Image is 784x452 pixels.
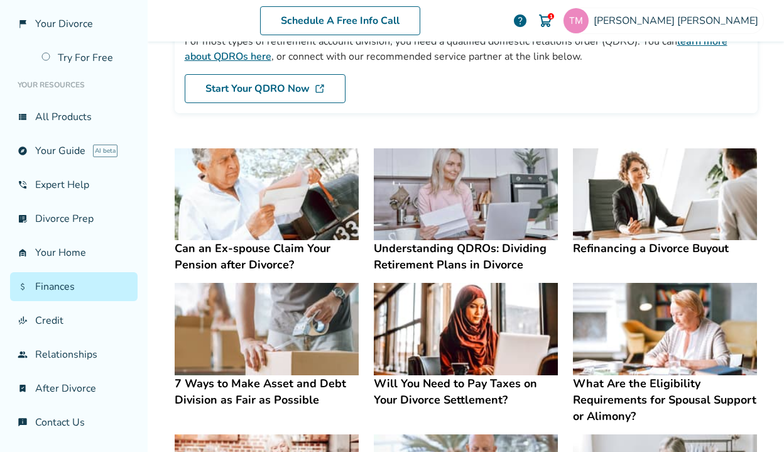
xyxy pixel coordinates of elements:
[573,375,757,424] h4: What Are the Eligibility Requirements for Spousal Support or Alimony?
[10,306,138,335] a: finance_modeCredit
[93,145,117,157] span: AI beta
[18,383,28,394] span: bookmark_check
[18,19,28,29] span: flag_2
[175,148,359,241] img: Can an Ex-spouse Claim Your Pension after Divorce?
[315,84,325,94] img: DL
[573,240,757,256] h4: Refinancing a Divorce Buyout
[10,102,138,131] a: view_listAll Products
[374,283,558,375] img: Will You Need to Pay Taxes on Your Divorce Settlement?
[175,375,359,408] h4: 7 Ways to Make Asset and Debt Division as Fair as Possible
[10,374,138,403] a: bookmark_checkAfter Divorce
[175,240,359,273] h4: Can an Ex-spouse Claim Your Pension after Divorce?
[374,148,558,241] img: Understanding QDROs: Dividing Retirement Plans in Divorce
[18,316,28,326] span: finance_mode
[10,272,138,301] a: attach_moneyFinances
[18,112,28,122] span: view_list
[374,148,558,273] a: Understanding QDROs: Dividing Retirement Plans in DivorceUnderstanding QDROs: Dividing Retirement...
[10,9,138,38] a: flag_2Your Divorce
[594,14,763,28] span: [PERSON_NAME] [PERSON_NAME]
[10,340,138,369] a: groupRelationships
[374,283,558,408] a: Will You Need to Pay Taxes on Your Divorce Settlement?Will You Need to Pay Taxes on Your Divorce ...
[573,283,757,375] img: What Are the Eligibility Requirements for Spousal Support or Alimony?
[18,214,28,224] span: list_alt_check
[374,375,558,408] h4: Will You Need to Pay Taxes on Your Divorce Settlement?
[34,43,138,72] a: Try For Free
[721,392,784,452] iframe: Chat Widget
[10,136,138,165] a: exploreYour GuideAI beta
[573,148,757,257] a: Refinancing a Divorce BuyoutRefinancing a Divorce Buyout
[175,283,359,375] img: 7 Ways to Make Asset and Debt Division as Fair as Possible
[35,17,93,31] span: Your Divorce
[10,170,138,199] a: phone_in_talkExpert Help
[18,248,28,258] span: garage_home
[185,74,346,103] a: Start Your QDRO Now
[10,72,138,97] li: Your Resources
[563,8,589,33] img: terrimarko11@aol.com
[18,180,28,190] span: phone_in_talk
[260,6,420,35] a: Schedule A Free Info Call
[175,283,359,408] a: 7 Ways to Make Asset and Debt Division as Fair as Possible7 Ways to Make Asset and Debt Division ...
[573,148,757,241] img: Refinancing a Divorce Buyout
[185,34,748,64] div: For most types of retirement account division, you need a qualified domestic relations order (QDR...
[18,146,28,156] span: explore
[18,350,28,360] span: group
[10,204,138,233] a: list_alt_checkDivorce Prep
[513,13,528,28] a: help
[175,148,359,273] a: Can an Ex-spouse Claim Your Pension after Divorce?Can an Ex-spouse Claim Your Pension after Divorce?
[18,417,28,427] span: chat_info
[10,238,138,267] a: garage_homeYour Home
[10,408,138,437] a: chat_infoContact Us
[573,283,757,424] a: What Are the Eligibility Requirements for Spousal Support or Alimony?What Are the Eligibility Req...
[548,13,554,19] div: 1
[538,13,553,28] img: Cart
[18,282,28,292] span: attach_money
[374,240,558,273] h4: Understanding QDROs: Dividing Retirement Plans in Divorce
